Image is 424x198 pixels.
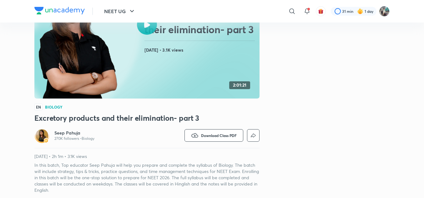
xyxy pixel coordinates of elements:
h3: Excretory products and their elimination- part 3 [34,113,260,123]
img: Avatar [36,129,48,142]
h2: Excretory products and their elimination- part 3 [144,11,257,36]
p: In this batch, Top educator Seep Pahuja will help you prepare and complete the syllabus of Biolog... [34,162,260,193]
button: NEET UG [100,5,139,18]
img: avatar [318,8,324,14]
button: avatar [316,6,326,16]
p: 270K followers • Biology [54,136,94,141]
a: Company Logo [34,7,85,16]
img: Umar Parsuwale [379,6,390,17]
span: EN [34,104,43,110]
h4: Biology [45,105,63,109]
a: Avatarbadge [34,128,49,143]
img: streak [357,8,363,14]
h4: 2:01:21 [233,83,246,88]
p: [DATE] • 2h 1m • 3.1K views [34,153,260,160]
img: badge [44,138,48,143]
button: Download Class PDF [184,129,243,142]
span: Download Class PDF [201,133,237,138]
img: Company Logo [34,7,85,14]
a: Seep Pahuja [54,130,94,136]
h4: [DATE] • 3.1K views [144,46,257,54]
